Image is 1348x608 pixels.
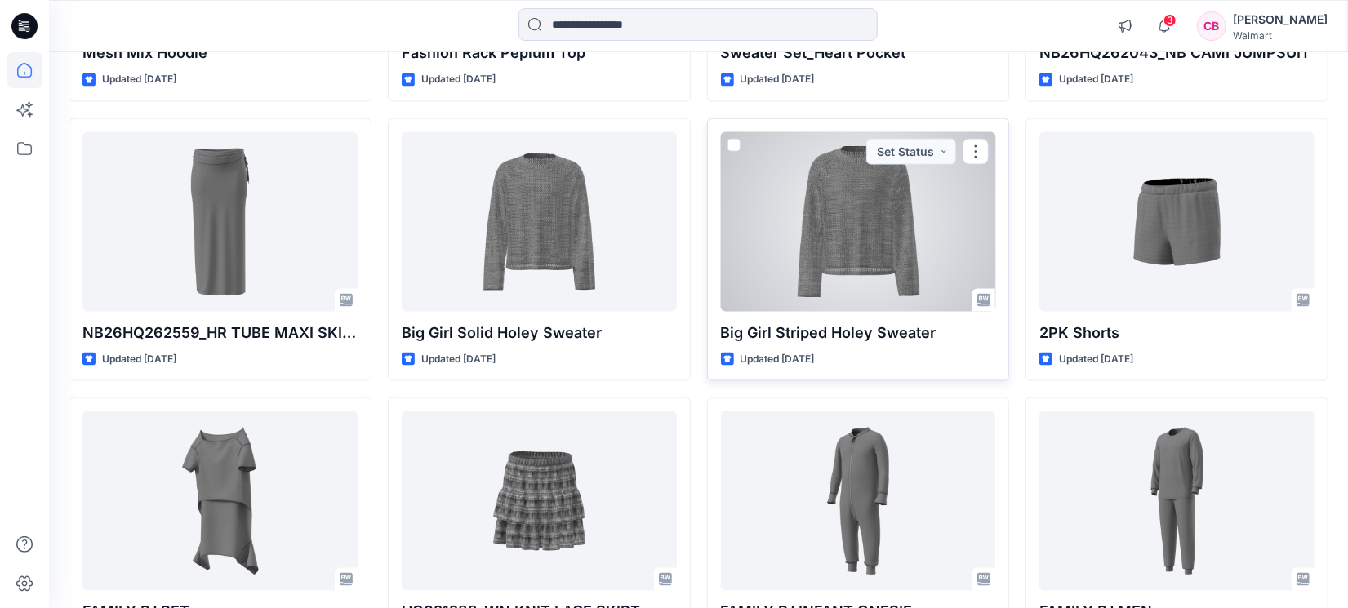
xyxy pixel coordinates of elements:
p: Updated [DATE] [741,71,815,88]
p: Fashion Rack Peplum Top [402,42,677,64]
div: [PERSON_NAME] [1233,10,1328,29]
p: Big Girl Striped Holey Sweater [721,322,996,344]
p: Sweater Set_Heart Pocket [721,42,996,64]
a: FAMILY PJ PET [82,411,358,591]
p: Updated [DATE] [421,71,496,88]
p: Updated [DATE] [1059,351,1133,368]
p: Updated [DATE] [1059,71,1133,88]
a: HQ021288_WN KNIT LACE SKIRT [402,411,677,591]
div: CB [1197,11,1226,41]
a: 2PK Shorts [1039,132,1315,312]
a: FAMILY PJ INFANT ONESIE [721,411,996,591]
a: NB26HQ262559_HR TUBE MAXI SKIRT W/ SIDE SLIT & CINCHED FOLD OVER WB [82,132,358,312]
a: Big Girl Striped Holey Sweater [721,132,996,312]
a: FAMILY PJ MEN [1039,411,1315,591]
div: Walmart [1233,29,1328,42]
p: Mesh Mix Hoodie [82,42,358,64]
p: NB26HQ262043_NB CAMI JUMPSUIT [1039,42,1315,64]
p: NB26HQ262559_HR TUBE MAXI SKIRT W/ SIDE SLIT & CINCHED FOLD OVER WB [82,322,358,344]
a: Big Girl Solid Holey Sweater [402,132,677,312]
p: Updated [DATE] [102,351,176,368]
p: Updated [DATE] [102,71,176,88]
span: 3 [1163,14,1177,27]
p: Big Girl Solid Holey Sweater [402,322,677,344]
p: Updated [DATE] [741,351,815,368]
p: Updated [DATE] [421,351,496,368]
p: 2PK Shorts [1039,322,1315,344]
